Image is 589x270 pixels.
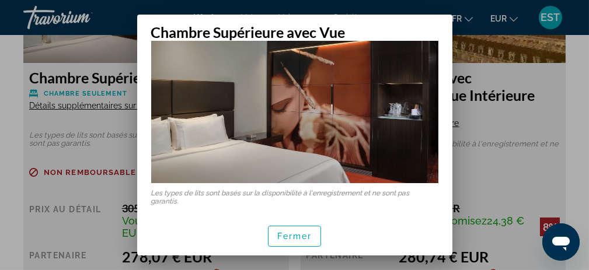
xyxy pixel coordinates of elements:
button: Fermer [268,226,322,247]
font: Chambre Supérieure avec Vue [151,23,346,41]
font: Les types de lits sont basés sur la disponibilité à l'enregistrement et ne sont pas garantis. [151,189,410,205]
font: Fermer [277,232,312,241]
iframe: Bouton de lancement de la fenêtre de messagerie [542,223,580,261]
img: 7e673793-fdc5-4547-a4c6-60ca6018b954.jpeg [151,3,438,183]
